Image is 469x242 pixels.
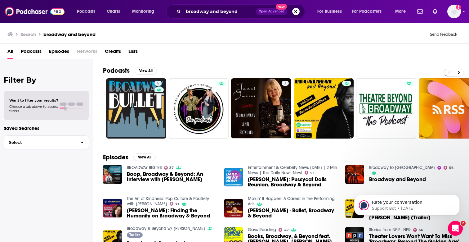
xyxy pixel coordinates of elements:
button: View All [135,67,157,75]
a: 56 [444,166,453,170]
button: open menu [348,7,391,16]
button: View All [133,153,156,161]
span: 56 [449,167,453,169]
h2: Podcasts [103,67,130,75]
a: Broadway and Beyond [369,177,426,182]
button: open menu [128,7,162,16]
a: Lists [128,46,138,59]
h3: broadway and beyond [43,31,96,37]
a: Episodes [49,46,69,59]
span: [PERSON_NAME]: Pussycat Dolls Reunion, Broadway & Beyond [248,177,338,187]
span: 37 [169,167,174,169]
span: Choose a tab above to access filters. [9,104,58,113]
span: Open Advanced [259,10,284,13]
span: [PERSON_NAME]: Finding the Humanity on Broadway & Beyond [127,208,217,218]
a: 56 [413,228,423,232]
span: 2 [461,221,466,226]
span: [PERSON_NAME] - Ballet, Broadway & Beyond [248,208,338,218]
span: Want to filter your results? [9,98,58,103]
span: Trailer [129,233,140,237]
a: 7 [282,81,289,86]
button: Open AdvancedNew [256,8,287,15]
a: 5 [106,78,166,139]
button: Send feedback [428,32,459,37]
button: open menu [313,7,350,16]
a: Show notifications dropdown [430,6,440,17]
a: Nicole Scherzinger: Pussycat Dolls Reunion, Broadway & Beyond [248,177,338,187]
button: Select [4,135,89,149]
span: Networks [77,46,97,59]
div: Search podcasts, credits, & more... [172,4,311,19]
img: Laura Benanti: Finding the Humanity on Broadway & Beyond [103,199,122,218]
span: 51 [310,172,314,175]
a: Gays Reading [248,227,276,232]
img: User Profile [447,5,461,18]
a: Makin’ It Happen: A Career in the Performing Arts [248,196,335,207]
img: Boop, Broadway & Beyond: An Interview with Christian Probst [103,165,122,184]
span: New [276,4,287,10]
span: 56 [419,229,423,231]
a: Laura Benanti: Finding the Humanity on Broadway & Beyond [127,208,217,218]
img: Nicole Scherzinger: Pussycat Dolls Reunion, Broadway & Beyond [224,168,243,187]
a: EpisodesView All [103,153,156,161]
svg: Add a profile image [456,5,461,10]
a: Credits [105,46,121,59]
span: Select [4,140,76,144]
input: Search podcasts, credits, & more... [183,7,256,16]
img: Broadway and Beyond [345,165,364,184]
a: 37 [164,166,174,170]
a: Broadway to Main Street [369,165,435,170]
span: Charts [107,7,120,16]
a: BROADWAY BESTIES [127,165,162,170]
a: Meg Paul - Ballet, Broadway & Beyond [248,208,338,218]
a: Boop, Broadway & Beyond: An Interview with Christian Probst [127,171,217,182]
span: For Podcasters [352,7,382,16]
a: The Art of Kindness: Pop Culture & Positivity with Robert Peterpaul [127,196,209,207]
span: Boop, Broadway & Beyond: An Interview with [PERSON_NAME] [127,171,217,182]
a: Broadway & Beyond w/ Bryan-Keyth Wilson [127,226,205,231]
a: All [7,46,13,59]
span: Logged in as RP_publicity [447,5,461,18]
a: 5 [154,81,162,86]
button: open menu [391,7,413,16]
img: Podchaser - Follow, Share and Rate Podcasts [5,6,65,17]
a: Show notifications dropdown [415,6,425,17]
h2: Filter By [4,75,89,84]
a: Entertainment & Celebrity News Today | 2 Min News | The Daily News Now! [248,165,337,176]
span: Podcasts [77,7,95,16]
a: Stories from NPR : NPR [369,227,411,232]
h3: Search [20,31,36,37]
span: For Business [317,7,342,16]
a: 7 [231,78,291,139]
a: 51 [305,171,314,175]
a: 33 [170,202,180,206]
span: 33 [175,203,179,206]
a: Podcasts [21,46,42,59]
p: Saved Searches [4,125,89,131]
button: open menu [73,7,103,16]
a: Charts [103,7,124,16]
h2: Episodes [103,153,128,161]
iframe: Intercom live chat [448,221,463,236]
span: 7 [284,80,286,87]
span: 5 [157,80,159,87]
img: Meg Paul - Ballet, Broadway & Beyond [224,199,243,218]
span: More [395,7,406,16]
a: PodcastsView All [103,67,157,75]
iframe: Intercom notifications message [345,182,469,225]
span: 47 [284,229,289,231]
